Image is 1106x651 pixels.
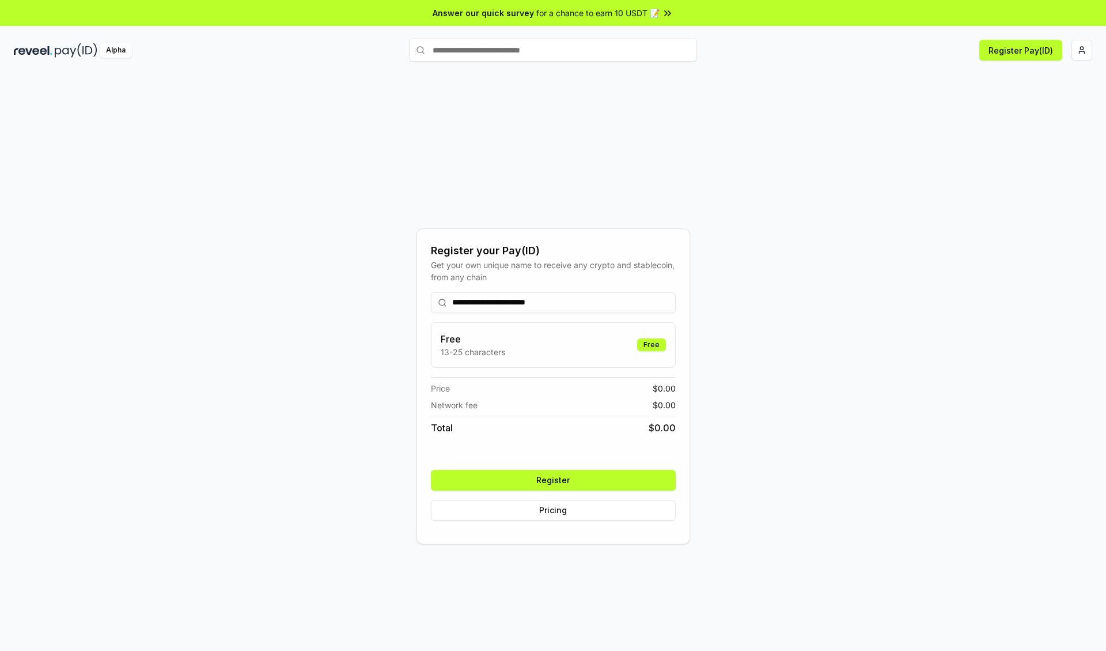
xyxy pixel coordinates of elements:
[441,332,505,346] h3: Free
[431,243,676,259] div: Register your Pay(ID)
[14,43,52,58] img: reveel_dark
[649,421,676,435] span: $ 0.00
[431,399,478,411] span: Network fee
[431,259,676,283] div: Get your own unique name to receive any crypto and stablecoin, from any chain
[431,382,450,394] span: Price
[536,7,660,19] span: for a chance to earn 10 USDT 📝
[441,346,505,358] p: 13-25 characters
[431,421,453,435] span: Total
[431,500,676,521] button: Pricing
[433,7,534,19] span: Answer our quick survey
[653,399,676,411] span: $ 0.00
[637,338,666,351] div: Free
[55,43,97,58] img: pay_id
[100,43,132,58] div: Alpha
[653,382,676,394] span: $ 0.00
[431,470,676,491] button: Register
[979,40,1062,61] button: Register Pay(ID)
